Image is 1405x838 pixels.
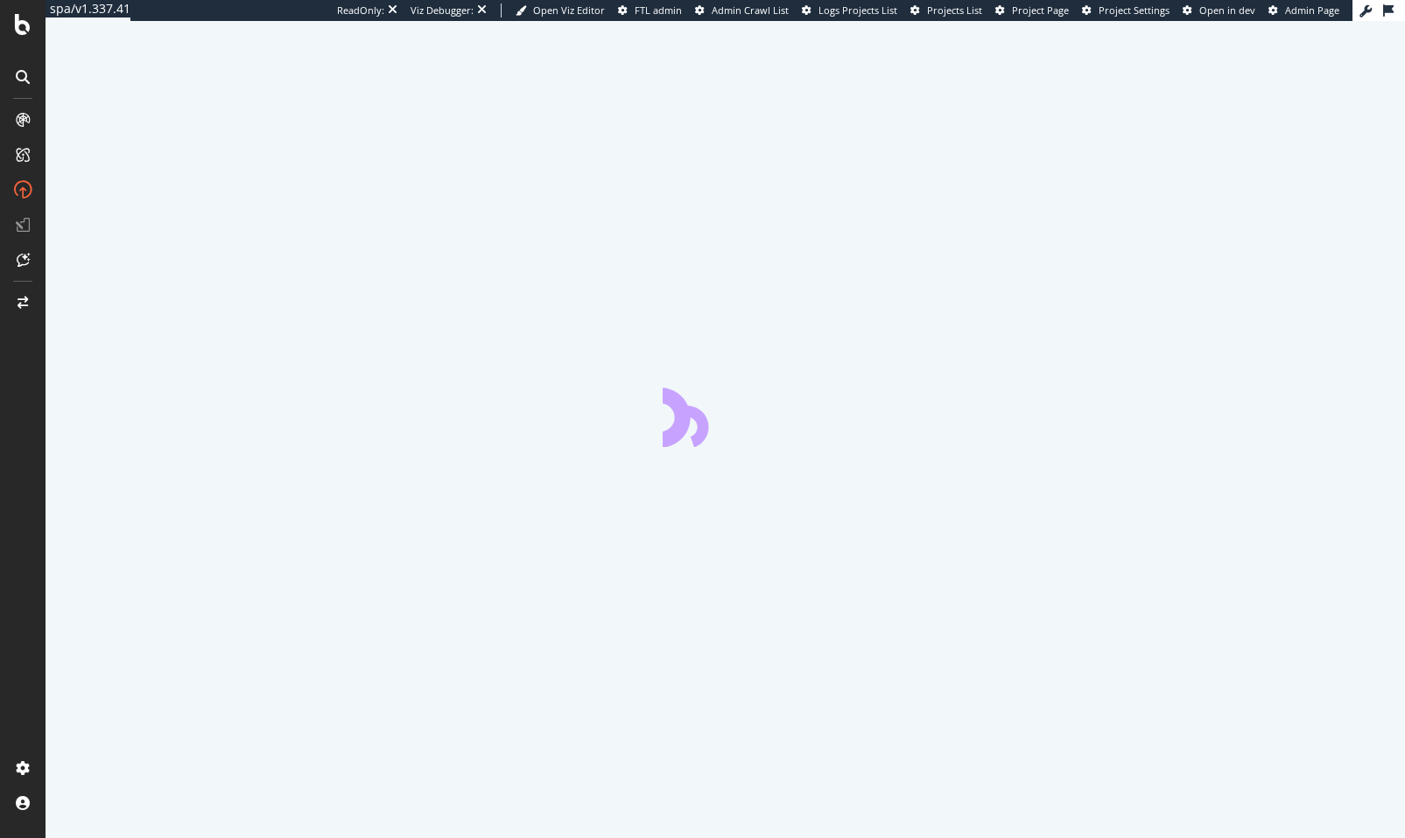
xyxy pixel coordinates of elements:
[695,3,789,17] a: Admin Crawl List
[818,3,897,17] span: Logs Projects List
[1099,3,1170,17] span: Project Settings
[516,3,605,17] a: Open Viz Editor
[1285,3,1339,17] span: Admin Page
[1183,3,1255,17] a: Open in dev
[337,3,384,17] div: ReadOnly:
[533,3,605,17] span: Open Viz Editor
[802,3,897,17] a: Logs Projects List
[411,3,474,17] div: Viz Debugger:
[995,3,1069,17] a: Project Page
[910,3,982,17] a: Projects List
[1199,3,1255,17] span: Open in dev
[618,3,682,17] a: FTL admin
[1012,3,1069,17] span: Project Page
[1268,3,1339,17] a: Admin Page
[663,384,789,447] div: animation
[635,3,682,17] span: FTL admin
[1082,3,1170,17] a: Project Settings
[712,3,789,17] span: Admin Crawl List
[927,3,982,17] span: Projects List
